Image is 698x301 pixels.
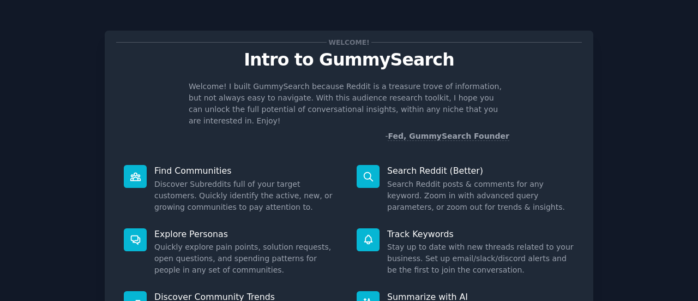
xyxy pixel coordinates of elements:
p: Search Reddit (Better) [387,165,574,176]
dd: Search Reddit posts & comments for any keyword. Zoom in with advanced query parameters, or zoom o... [387,179,574,213]
span: Welcome! [327,37,371,48]
dd: Stay up to date with new threads related to your business. Set up email/slack/discord alerts and ... [387,241,574,276]
p: Explore Personas [154,228,341,240]
dd: Quickly explore pain points, solution requests, open questions, and spending patterns for people ... [154,241,341,276]
p: Find Communities [154,165,341,176]
p: Welcome! I built GummySearch because Reddit is a treasure trove of information, but not always ea... [189,81,509,127]
p: Track Keywords [387,228,574,240]
a: Fed, GummySearch Founder [388,132,509,141]
p: Intro to GummySearch [116,50,582,69]
dd: Discover Subreddits full of your target customers. Quickly identify the active, new, or growing c... [154,179,341,213]
div: - [385,131,509,142]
